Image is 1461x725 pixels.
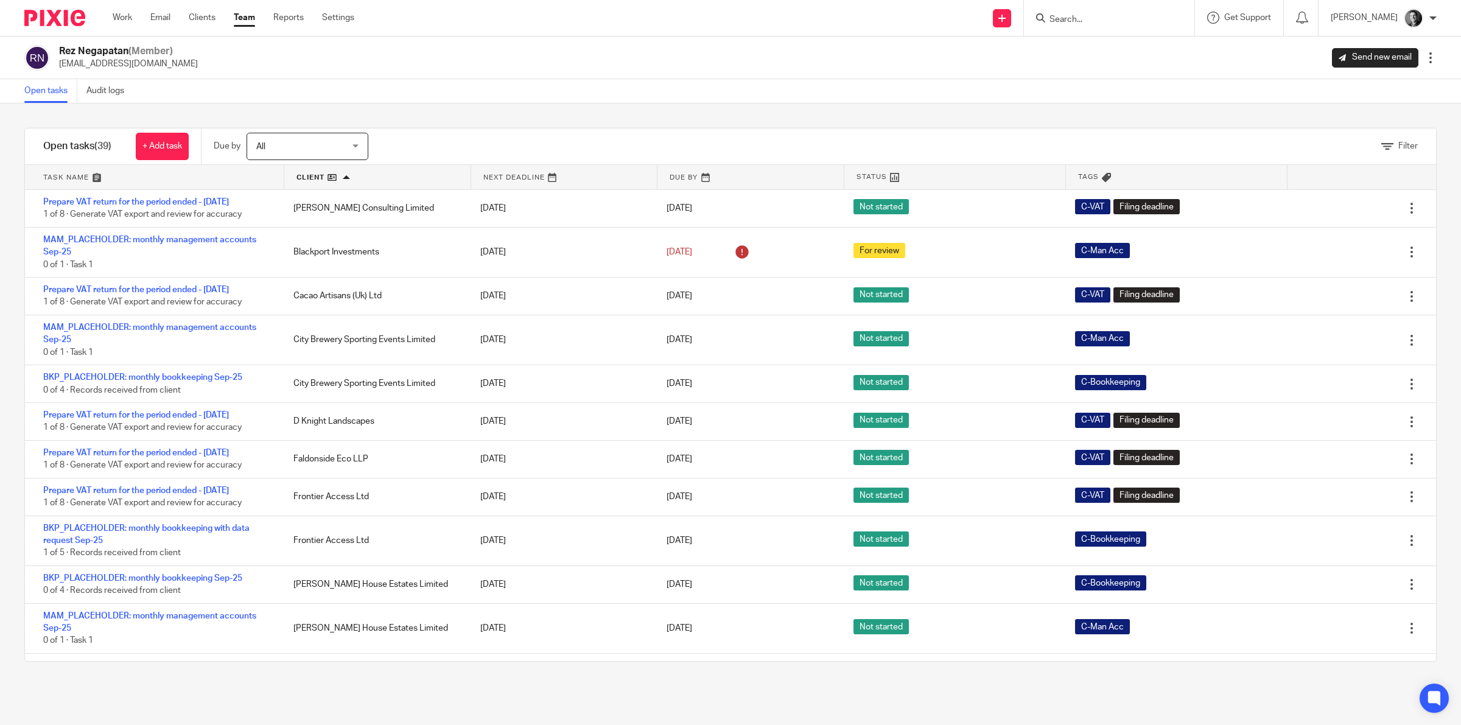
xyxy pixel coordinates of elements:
div: [DATE] [468,660,655,684]
span: All [256,142,265,151]
span: 0 of 1 · Task 1 [43,261,93,269]
span: Filing deadline [1113,450,1180,465]
span: 0 of 1 · Task 1 [43,637,93,645]
a: BKP_PLACEHOLDER: monthly bookkeeping Sep-25 [43,574,242,583]
span: Get Support [1224,13,1271,22]
h1: Open tasks [43,140,111,153]
a: Prepare VAT return for the period ended - [DATE] [43,411,229,419]
span: Not started [853,331,909,346]
div: [DATE] [468,327,655,352]
span: Filter [1398,142,1418,150]
span: C-Bookkeeping [1075,531,1146,547]
span: 1 of 8 · Generate VAT export and review for accuracy [43,211,242,219]
div: Blackport Investments [281,240,468,264]
span: Tags [1078,172,1099,182]
span: [DATE] [667,624,692,632]
span: Not started [853,287,909,303]
p: [PERSON_NAME] [1331,12,1398,24]
span: Filing deadline [1113,413,1180,428]
a: Prepare VAT return for the period ended - [DATE] [43,198,229,206]
a: Team [234,12,255,24]
img: DSC_9061-3.jpg [1404,9,1423,28]
span: C-VAT [1075,199,1110,214]
a: Prepare VAT return for the period ended - [DATE] [43,449,229,457]
div: [DATE] [468,371,655,396]
a: Audit logs [86,79,133,103]
a: BKP_PLACEHOLDER: monthly bookkeeping Sep-25 [43,373,242,382]
span: [DATE] [667,580,692,589]
span: [DATE] [667,455,692,463]
div: [DATE] [468,284,655,308]
span: C-Bookkeeping [1075,375,1146,390]
span: 1 of 8 · Generate VAT export and review for accuracy [43,461,242,470]
span: Not started [853,199,909,214]
a: + Add task [136,133,189,160]
a: MAM_PLACEHOLDER: monthly management accounts Sep-25 [43,612,256,632]
span: (Member) [128,46,173,56]
span: Filing deadline [1113,488,1180,503]
span: [DATE] [667,292,692,300]
a: MAM_PLACEHOLDER: monthly management accounts Sep-25 [43,323,256,344]
span: Not started [853,413,909,428]
span: 1 of 8 · Generate VAT export and review for accuracy [43,298,242,307]
span: Filing deadline [1113,287,1180,303]
a: Email [150,12,170,24]
div: City Brewery Sporting Events Limited [281,371,468,396]
h2: Rez Negapatan [59,45,198,58]
span: 0 of 1 · Task 1 [43,348,93,357]
span: For review [853,243,905,258]
div: [DATE] [468,528,655,553]
a: Clients [189,12,215,24]
div: D Knight Landscapes [281,409,468,433]
span: C-VAT [1075,450,1110,465]
a: Prepare VAT return for the period ended - [DATE] [43,285,229,294]
span: C-VAT [1075,488,1110,503]
div: Cacao Artisans (Uk) Ltd [281,284,468,308]
div: Faldonside Eco LLP [281,447,468,471]
a: Settings [322,12,354,24]
span: C-Man Acc [1075,331,1130,346]
a: Send new email [1332,48,1418,68]
div: [PERSON_NAME] House Estates Limited [281,616,468,640]
span: 0 of 4 · Records received from client [43,386,181,394]
a: Reports [273,12,304,24]
span: 0 of 4 · Records received from client [43,587,181,595]
div: City Brewery Sporting Events Limited [281,327,468,352]
img: Pixie [24,10,85,26]
span: 1 of 5 · Records received from client [43,549,181,558]
input: Search [1048,15,1158,26]
div: [DATE] [468,240,655,264]
img: svg%3E [24,45,50,71]
a: Prepare VAT return for the period ended - [DATE] [43,486,229,495]
span: C-VAT [1075,413,1110,428]
span: [DATE] [667,380,692,388]
a: Open tasks [24,79,77,103]
span: 1 of 8 · Generate VAT export and review for accuracy [43,499,242,507]
span: [DATE] [667,336,692,345]
span: [DATE] [667,492,692,501]
div: [DATE] [468,447,655,471]
div: [PERSON_NAME] House Estates Limited [281,572,468,597]
a: MAM_PLACEHOLDER: monthly management accounts Sep-25 [43,236,256,256]
span: [DATE] [667,417,692,426]
span: Filing deadline [1113,199,1180,214]
span: C-Man Acc [1075,619,1130,634]
div: Iceni Glycoscience Limited [281,660,468,684]
span: Not started [853,531,909,547]
span: [DATE] [667,248,692,256]
div: Frontier Access Ltd [281,485,468,509]
span: [DATE] [667,204,692,212]
span: Not started [853,488,909,503]
span: Not started [853,619,909,634]
span: (39) [94,141,111,151]
span: C-VAT [1075,287,1110,303]
p: [EMAIL_ADDRESS][DOMAIN_NAME] [59,58,198,70]
a: BKP_PLACEHOLDER: monthly bookkeeping with data request Sep-25 [43,524,250,545]
a: Work [113,12,132,24]
div: [DATE] [468,572,655,597]
div: [DATE] [468,616,655,640]
span: [DATE] [667,536,692,545]
span: C-Man Acc [1075,243,1130,258]
span: Not started [853,575,909,590]
span: Not started [853,450,909,465]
